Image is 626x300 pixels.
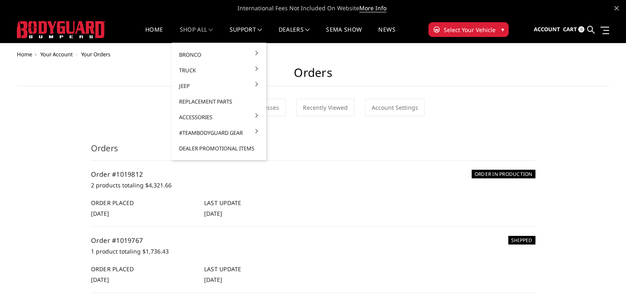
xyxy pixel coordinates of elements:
[204,276,222,284] span: [DATE]
[81,51,110,58] span: Your Orders
[578,26,584,32] span: 0
[534,18,560,41] a: Account
[501,25,504,34] span: ▾
[91,170,143,179] a: Order #1019812
[91,247,535,256] p: 1 product totaling $1,736.43
[91,276,109,284] span: [DATE]
[204,265,309,273] h6: Last Update
[17,21,105,38] img: BODYGUARD BUMPERS
[359,4,386,12] a: More Info
[17,66,610,86] h1: Orders
[378,27,395,43] a: News
[91,210,109,217] span: [DATE]
[204,198,309,207] h6: Last Update
[91,265,195,273] h6: Order Placed
[17,51,32,58] a: Home
[91,236,143,245] a: Order #1019767
[365,99,425,116] a: Account Settings
[175,94,263,109] a: Replacement Parts
[296,99,354,116] a: Recently Viewed
[204,210,222,217] span: [DATE]
[175,47,263,62] a: Bronco
[534,25,560,33] span: Account
[91,142,535,161] h3: Orders
[180,27,213,43] a: shop all
[279,27,310,43] a: Dealers
[40,51,73,58] a: Your Account
[444,25,496,34] span: Select Your Vehicle
[175,125,263,141] a: #TeamBodyguard Gear
[230,27,262,43] a: Support
[428,22,509,37] button: Select Your Vehicle
[175,109,263,125] a: Accessories
[563,25,577,33] span: Cart
[508,236,535,245] h6: SHIPPED
[326,27,362,43] a: SEMA Show
[563,18,584,41] a: Cart 0
[175,141,263,156] a: Dealer Promotional Items
[175,78,263,94] a: Jeep
[175,62,263,78] a: Truck
[91,198,195,207] h6: Order Placed
[91,180,535,190] p: 2 products totaling $4,321.66
[145,27,163,43] a: Home
[472,170,535,178] h6: ORDER IN PRODUCTION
